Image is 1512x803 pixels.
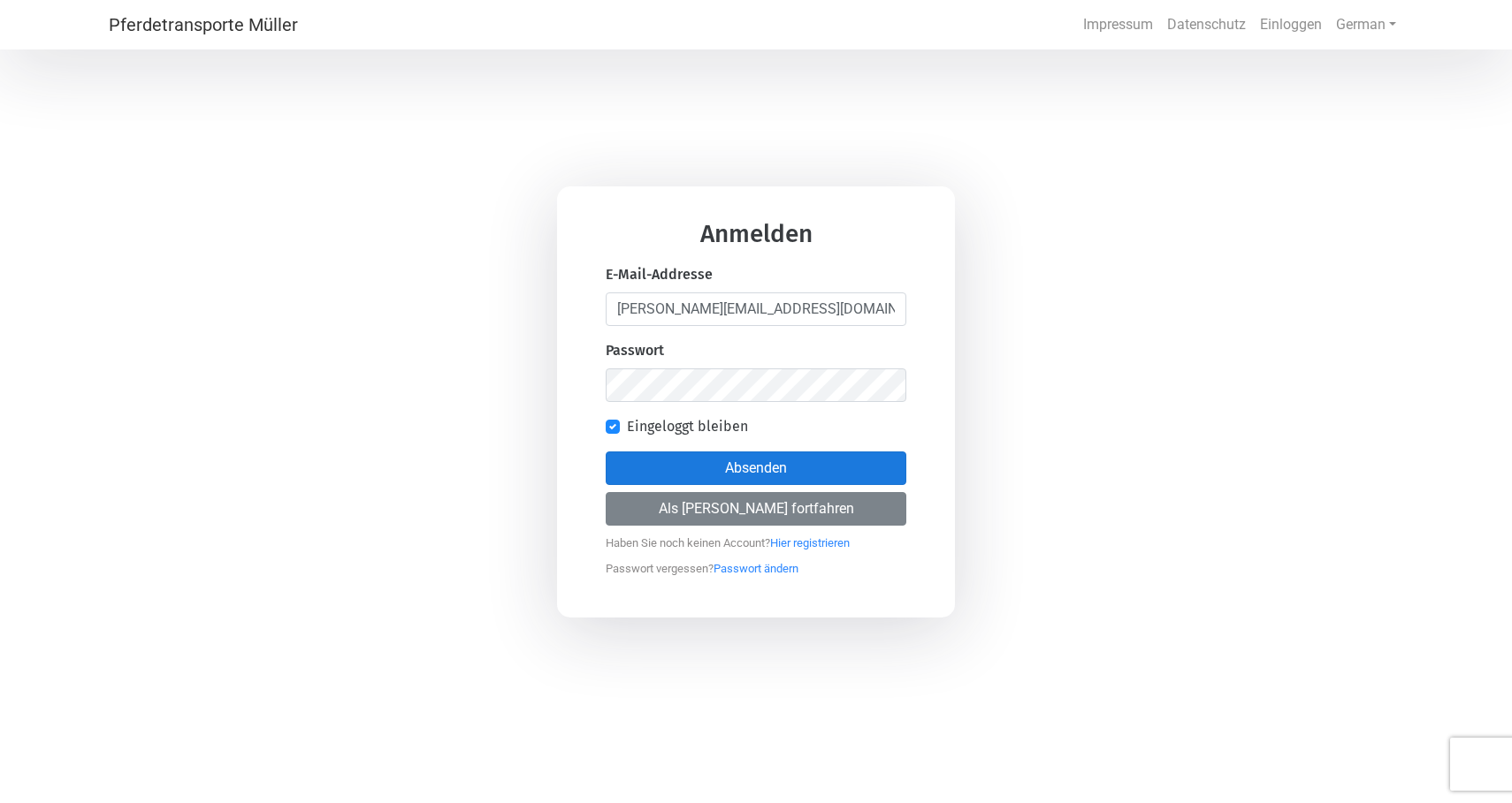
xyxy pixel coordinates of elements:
a: Pferdetransporte Müller [109,7,298,42]
a: Einloggen [1253,7,1329,42]
label: Eingeloggt bleiben [627,416,748,437]
h3: Anmelden [606,222,906,264]
input: Email eingeben [606,292,906,326]
a: Passwort ändern [714,553,798,575]
p: Passwort vergessen ? [606,551,906,578]
p: Haben Sie noch keinen Account ? [606,526,906,552]
label: Passwort [606,340,664,361]
button: Als [PERSON_NAME] fortfahren [606,492,906,526]
a: Hier registrieren [770,527,850,549]
a: Impressum [1076,7,1160,42]
label: E-Mail-Addresse [606,264,713,285]
a: German [1329,7,1403,42]
a: Datenschutz [1160,7,1253,42]
button: Absenden [606,451,906,485]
